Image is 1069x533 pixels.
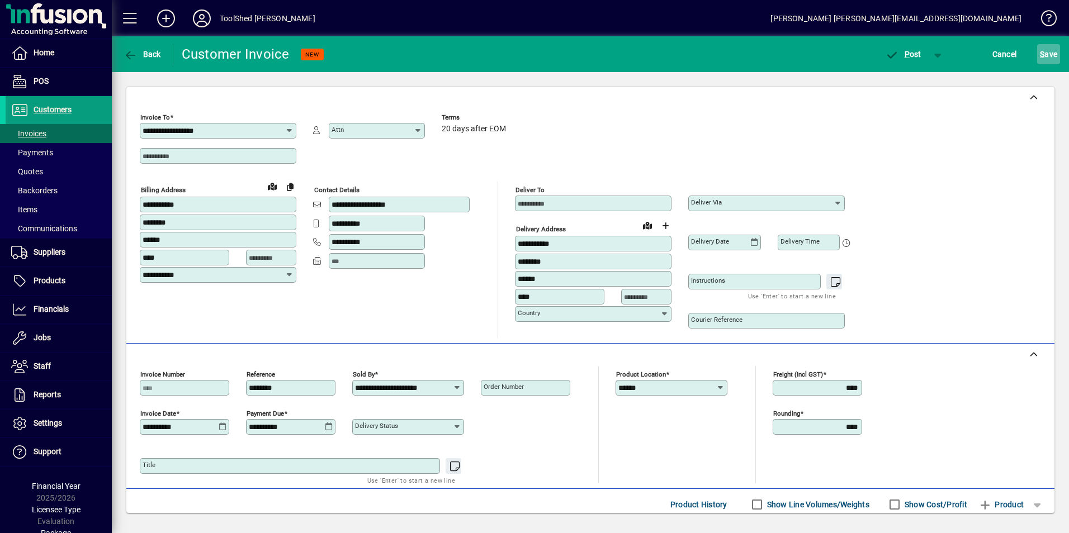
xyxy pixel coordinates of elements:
a: POS [6,68,112,96]
mat-label: Courier Reference [691,316,742,323]
span: POS [34,77,49,85]
a: Financials [6,296,112,323]
button: Profile [184,8,220,28]
a: Home [6,39,112,67]
a: Jobs [6,324,112,352]
span: Licensee Type [32,505,81,514]
a: View on map [638,216,656,234]
mat-label: Product location [616,370,666,378]
span: Settings [34,418,62,427]
mat-label: Invoice To [140,113,170,121]
mat-label: Order number [484,383,524,391]
span: Product [978,496,1024,513]
a: Items [6,200,112,219]
a: View on map [263,177,281,195]
mat-label: Invoice date [140,410,176,417]
mat-label: Rounding [773,410,800,417]
span: P [905,50,910,59]
span: Items [11,205,37,214]
mat-label: Attn [332,126,344,134]
span: Staff [34,361,51,370]
span: Quotes [11,167,43,176]
a: Knowledge Base [1033,2,1055,39]
button: Cancel [990,44,1020,64]
mat-label: Delivery time [781,237,820,245]
span: Product History [670,496,727,513]
mat-label: Deliver via [691,198,722,206]
label: Show Cost/Profit [902,499,967,510]
button: Add [148,8,184,28]
mat-label: Sold by [353,370,375,378]
a: Quotes [6,162,112,181]
span: Back [124,50,161,59]
span: 20 days after EOM [442,125,506,134]
span: ave [1040,45,1057,63]
span: Cancel [992,45,1017,63]
mat-label: Deliver To [515,186,545,194]
a: Products [6,267,112,295]
span: Jobs [34,333,51,342]
mat-label: Reference [247,370,275,378]
mat-label: Country [518,309,540,317]
div: [PERSON_NAME] [PERSON_NAME][EMAIL_ADDRESS][DOMAIN_NAME] [770,9,1021,27]
a: Suppliers [6,239,112,266]
mat-hint: Use 'Enter' to start a new line [748,289,836,302]
div: ToolShed [PERSON_NAME] [220,9,315,27]
span: S [1040,50,1044,59]
a: Payments [6,143,112,162]
mat-label: Title [143,461,155,469]
mat-label: Delivery status [355,422,398,430]
a: Settings [6,410,112,437]
span: Home [34,48,54,57]
span: ost [885,50,921,59]
button: Choose address [656,217,674,235]
a: Invoices [6,124,112,143]
span: Invoices [11,129,46,138]
label: Show Line Volumes/Weights [765,499,869,510]
span: Financial Year [32,482,81,491]
button: Back [121,44,164,64]
span: Customers [34,105,72,114]
a: Communications [6,219,112,238]
app-page-header-button: Back [112,44,173,64]
mat-label: Instructions [691,277,725,284]
span: Suppliers [34,248,65,256]
mat-label: Payment due [247,410,284,417]
button: Product [973,494,1029,515]
span: Backorders [11,186,58,195]
span: NEW [305,51,319,58]
span: Support [34,447,62,456]
div: Customer Invoice [182,45,290,63]
button: Copy to Delivery address [281,178,299,196]
span: Reports [34,390,61,399]
mat-hint: Use 'Enter' to start a new line [367,474,455,487]
mat-label: Freight (incl GST) [773,370,823,378]
span: Products [34,276,65,285]
button: Save [1037,44,1060,64]
span: Financials [34,304,69,313]
span: Payments [11,148,53,157]
button: Post [879,44,927,64]
span: Communications [11,224,77,233]
mat-label: Delivery date [691,237,729,245]
a: Reports [6,381,112,409]
a: Support [6,438,112,466]
button: Product History [666,494,732,515]
span: Terms [442,114,509,121]
a: Backorders [6,181,112,200]
a: Staff [6,353,112,380]
mat-label: Invoice number [140,370,185,378]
